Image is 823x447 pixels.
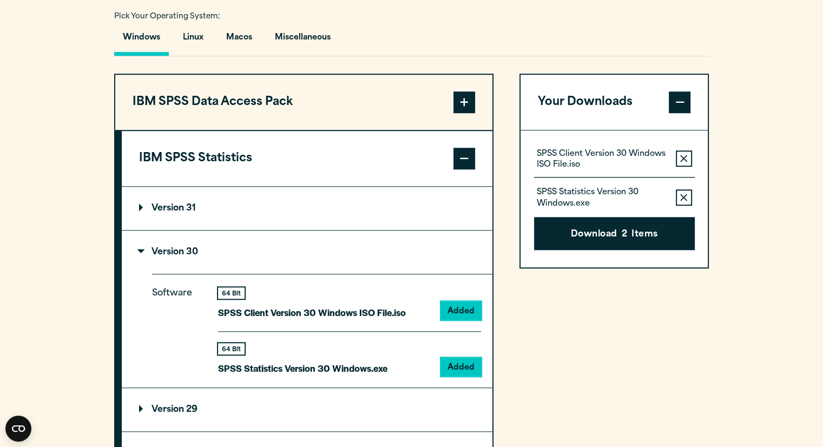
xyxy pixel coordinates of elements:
[122,231,492,274] summary: Version 30
[537,187,667,209] p: SPSS Statistics Version 30 Windows.exe
[122,388,492,431] summary: Version 29
[521,130,708,268] div: Your Downloads
[139,405,197,414] p: Version 29
[266,25,339,56] button: Miscellaneous
[218,25,261,56] button: Macos
[115,75,492,130] button: IBM SPSS Data Access Pack
[114,25,169,56] button: Windows
[122,187,492,230] summary: Version 31
[521,75,708,130] button: Your Downloads
[5,416,31,442] div: CookieBot Widget Contents
[218,360,387,376] p: SPSS Statistics Version 30 Windows.exe
[139,204,196,213] p: Version 31
[441,358,481,376] button: Added
[218,343,245,354] div: 64 Bit
[122,131,492,186] button: IBM SPSS Statistics
[622,228,627,242] span: 2
[218,287,245,299] div: 64 Bit
[174,25,212,56] button: Linux
[537,149,667,170] p: SPSS Client Version 30 Windows ISO File.iso
[152,286,201,367] p: Software
[5,416,31,442] svg: CookieBot Widget Icon
[534,217,695,251] button: Download2Items
[139,248,198,257] p: Version 30
[5,416,31,442] button: Open CMP widget
[441,301,481,320] button: Added
[114,13,220,20] span: Pick Your Operating System:
[218,305,406,320] p: SPSS Client Version 30 Windows ISO File.iso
